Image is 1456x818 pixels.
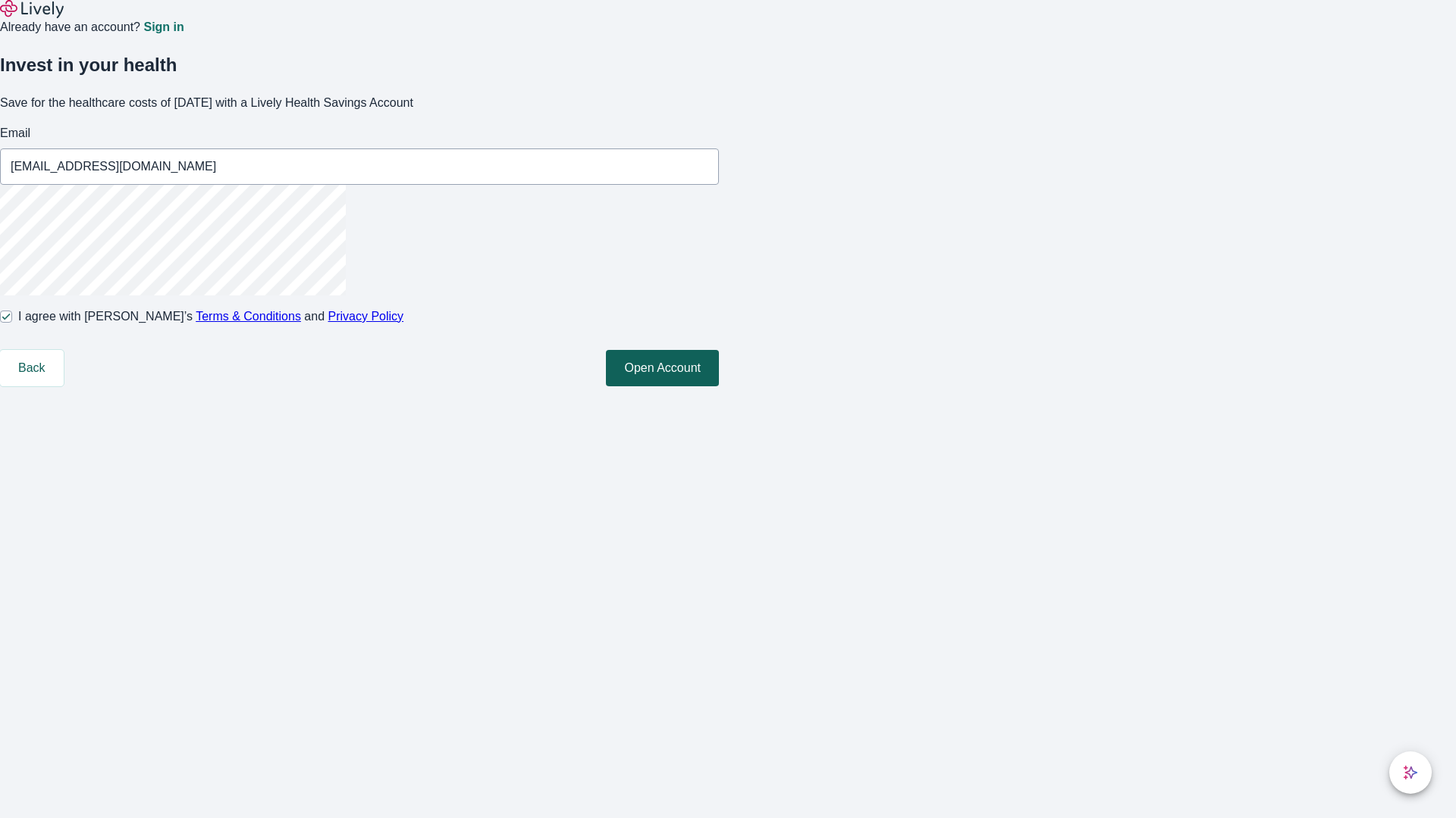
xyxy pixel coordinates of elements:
a: Terms & Conditions [196,310,301,323]
a: Privacy Policy [328,310,404,323]
button: chat [1389,751,1432,794]
a: Sign in [143,21,184,33]
button: Open Account [606,350,719,386]
span: I agree with [PERSON_NAME]’s and [18,308,403,326]
svg: Lively AI Assistant [1403,765,1418,780]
